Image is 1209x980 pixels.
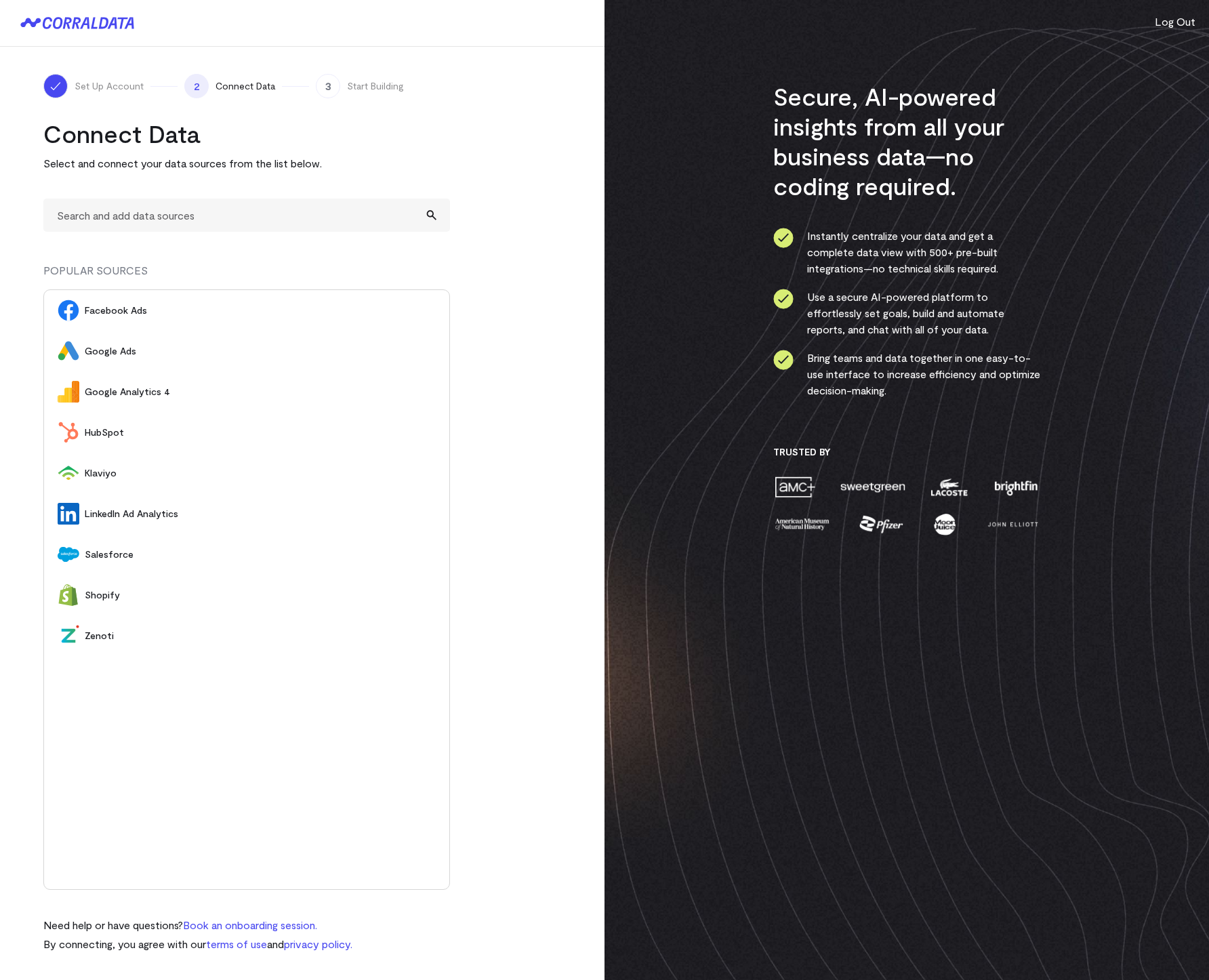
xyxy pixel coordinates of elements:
div: POPULAR SOURCES [43,262,450,289]
img: ico-check-circle-4b19435c.svg [773,228,794,248]
img: pfizer-e137f5fc.png [858,512,905,536]
img: moon-juice-c312e729.png [931,512,958,536]
img: brightfin-a251e171.png [991,475,1040,499]
img: ico-check-circle-4b19435c.svg [773,350,794,370]
span: Google Ads [85,344,436,358]
button: Log Out [1155,14,1195,30]
span: Start Building [347,79,404,93]
img: ico-check-circle-4b19435c.svg [773,289,794,309]
span: Shopify [85,588,436,602]
a: terms of use [206,937,267,950]
img: LinkedIn Ad Analytics [58,503,79,525]
img: HubSpot [58,422,79,443]
img: Google Analytics 4 [58,381,79,403]
img: Klaviyo [58,462,79,484]
p: Select and connect your data sources from the list below. [43,155,450,171]
img: Shopify [58,584,79,606]
img: amc-0b11a8f1.png [773,475,817,499]
img: Salesforce [58,544,79,565]
span: Set Up Account [75,79,144,93]
span: LinkedIn Ad Analytics [85,507,436,520]
h3: Secure, AI-powered insights from all your business data—no coding required. [773,81,1041,201]
span: Zenoti [85,629,436,642]
span: 2 [184,74,209,98]
a: privacy policy. [284,937,352,950]
img: amnh-5afada46.png [773,512,832,536]
span: Facebook Ads [85,304,436,317]
img: sweetgreen-1d1fb32c.png [839,475,907,499]
img: Google Ads [58,340,79,362]
span: Connect Data [216,79,275,93]
img: john-elliott-25751c40.png [985,512,1040,536]
img: lacoste-7a6b0538.png [929,475,969,499]
span: HubSpot [85,426,436,439]
img: ico-check-white-5ff98cb1.svg [49,79,62,93]
span: 3 [316,74,340,98]
input: Search and add data sources [43,199,450,232]
span: Salesforce [85,548,436,561]
span: Klaviyo [85,466,436,480]
li: Use a secure AI-powered platform to effortlessly set goals, build and automate reports, and chat ... [773,289,1041,338]
li: Instantly centralize your data and get a complete data view with 500+ pre-built integrations—no t... [773,228,1041,277]
li: Bring teams and data together in one easy-to-use interface to increase efficiency and optimize de... [773,350,1041,399]
img: Facebook Ads [58,300,79,321]
h3: Trusted By [773,446,1041,458]
a: Book an onboarding session. [183,918,317,931]
p: Need help or have questions? [43,917,352,933]
span: Google Analytics 4 [85,385,436,399]
h2: Connect Data [43,119,450,148]
img: Zenoti [58,625,79,647]
p: By connecting, you agree with our and [43,936,352,952]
